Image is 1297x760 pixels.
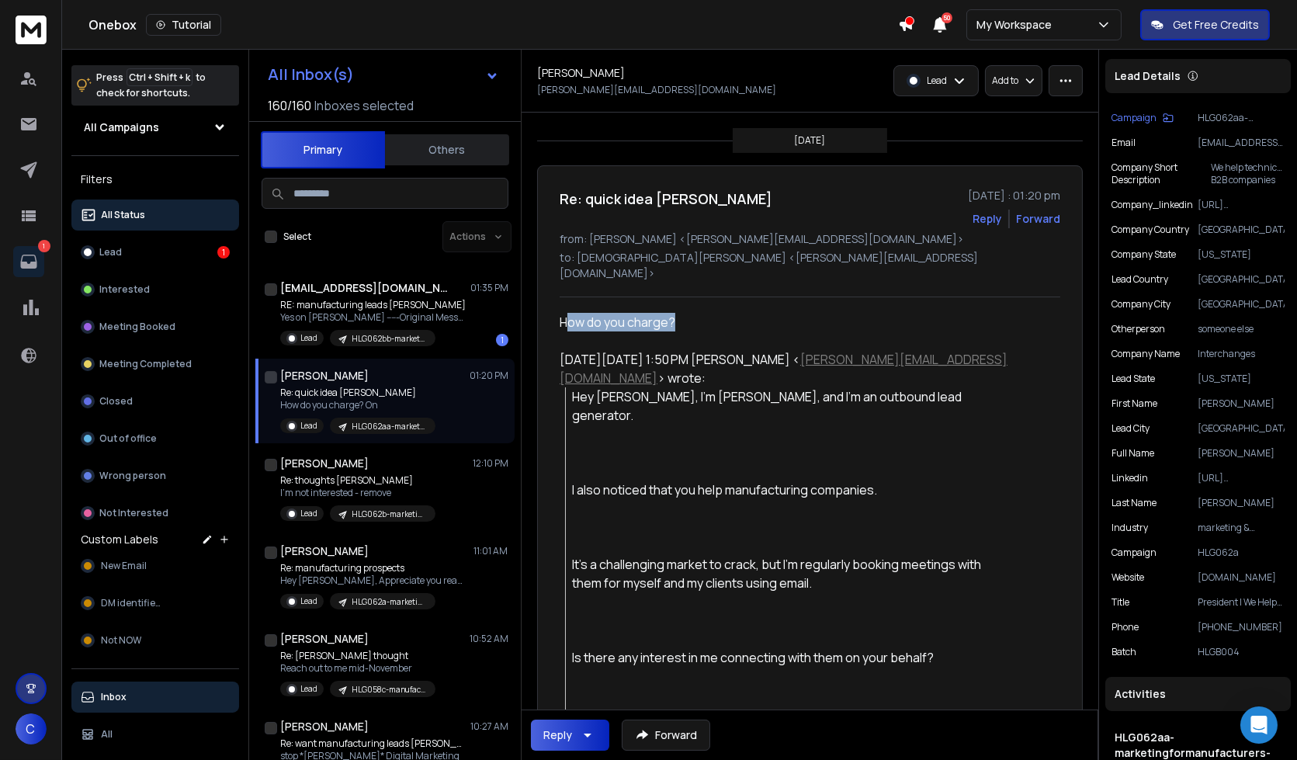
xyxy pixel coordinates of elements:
p: HLG062b-marketingformanufacturers-mainangle [352,508,426,520]
p: [PERSON_NAME][EMAIL_ADDRESS][DOMAIN_NAME] [537,84,776,96]
p: All Status [101,209,145,221]
button: Reply [531,720,609,751]
p: company_linkedin [1111,199,1193,211]
p: Lead [300,683,317,695]
p: Lead State [1111,373,1155,385]
p: Not Interested [99,507,168,519]
p: [GEOGRAPHIC_DATA] [1198,273,1285,286]
span: Not NOW [101,634,141,647]
button: Tutorial [146,14,221,36]
button: Get Free Credits [1140,9,1270,40]
button: Not NOW [71,625,239,656]
button: Reply [973,211,1002,227]
p: Interchanges [1198,348,1285,360]
button: Others [385,133,509,167]
p: HLG062aa-marketingformanufacturers-straightupask [352,421,426,432]
p: [PERSON_NAME] [1198,447,1285,460]
p: Company Country [1111,224,1189,236]
p: Phone [1111,621,1139,633]
p: We help technical B2B companies dramatically increase sales by converting more of thier website v... [1211,161,1285,186]
h1: [EMAIL_ADDRESS][DOMAIN_NAME] [280,280,451,296]
button: Interested [71,274,239,305]
p: Company Name [1111,348,1180,360]
p: Campaign [1111,112,1157,124]
button: New Email [71,550,239,581]
p: First Name [1111,397,1157,410]
p: Email [1111,137,1136,149]
button: All Status [71,200,239,231]
p: Re: quick idea [PERSON_NAME] [280,387,435,399]
div: Reply [543,727,572,743]
div: How do you charge? [560,313,1013,331]
p: [URL][DOMAIN_NAME] [1198,199,1285,211]
p: linkedin [1111,472,1148,484]
span: 160 / 160 [268,96,311,115]
button: Campaign [1111,112,1174,124]
span: Ctrl + Shift + k [127,68,192,86]
p: from: [PERSON_NAME] <[PERSON_NAME][EMAIL_ADDRESS][DOMAIN_NAME]> [560,231,1060,247]
div: Forward [1016,211,1060,227]
h3: Inboxes selected [314,96,414,115]
p: HLG062aa-marketingformanufacturers-straightupask [1198,112,1285,124]
p: [GEOGRAPHIC_DATA] [1198,224,1285,236]
p: Lead [99,246,122,259]
button: Wrong person [71,460,239,491]
h1: [PERSON_NAME] [280,543,369,559]
button: Inbox [71,682,239,713]
p: Wrong person [99,470,166,482]
div: Activities [1105,677,1291,711]
p: Campaign [1111,547,1157,559]
p: Get Free Credits [1173,17,1259,33]
p: title [1111,596,1129,609]
p: Re: manufacturing prospects [280,562,466,574]
button: All Inbox(s) [255,59,512,90]
p: website [1111,571,1144,584]
p: [PHONE_NUMBER] [1198,621,1285,633]
p: industry [1111,522,1148,534]
p: Lead [300,420,317,432]
p: [URL][DOMAIN_NAME][PERSON_NAME] [1198,472,1285,484]
p: Inbox [101,691,127,703]
p: 1 [38,240,50,252]
p: My Workspace [976,17,1058,33]
p: [DOMAIN_NAME] [1198,571,1285,584]
p: Lead City [1111,422,1150,435]
button: DM identified [71,588,239,619]
h1: All Inbox(s) [268,67,354,82]
h3: Filters [71,168,239,190]
button: All Campaigns [71,112,239,143]
h1: [PERSON_NAME] [280,631,369,647]
button: Not Interested [71,498,239,529]
p: RE: manufacturing leads [PERSON_NAME] [280,299,466,311]
p: Press to check for shortcuts. [96,70,206,101]
p: Last Name [1111,497,1157,509]
button: C [16,713,47,744]
h1: [PERSON_NAME] [537,65,625,81]
div: Onebox [88,14,898,36]
button: Meeting Booked [71,311,239,342]
p: Out of office [99,432,157,445]
p: Company Short Description [1111,161,1211,186]
label: Select [283,231,311,243]
p: Hey [PERSON_NAME], Appreciate you reaching [280,574,466,587]
p: I'm not interested - remove [280,487,435,499]
p: Re: want manufacturing leads [PERSON_NAME] [280,737,466,750]
p: Company City [1111,298,1170,311]
p: Closed [99,395,133,408]
p: Lead [300,508,317,519]
p: Lead Details [1115,68,1181,84]
p: Yes on [PERSON_NAME] -----Original Message----- [280,311,466,324]
p: [US_STATE] [1198,248,1285,261]
p: Batch [1111,646,1136,658]
button: Closed [71,386,239,417]
button: Meeting Completed [71,349,239,380]
h1: [PERSON_NAME] [280,456,369,471]
p: Lead [300,595,317,607]
p: [DATE] : 01:20 pm [968,188,1060,203]
p: 11:01 AM [473,545,508,557]
h1: [PERSON_NAME] [280,719,369,734]
p: Interested [99,283,150,296]
p: 01:20 PM [470,370,508,382]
